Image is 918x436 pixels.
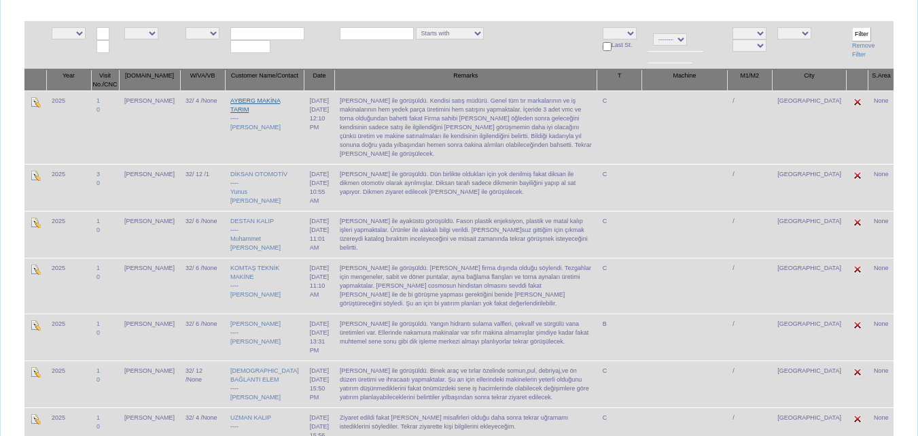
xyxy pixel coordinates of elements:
[30,264,41,275] img: Edit
[230,97,280,113] a: AYBERG MAKİNA TARIM
[180,164,225,211] td: 32/ 12 /1
[30,367,41,378] img: Edit
[230,291,281,298] a: [PERSON_NAME]
[30,320,41,331] img: Edit
[597,69,642,91] th: T
[180,69,225,91] th: W/VA/VB
[304,211,334,258] td: [DATE]
[727,164,772,211] td: /
[772,90,847,164] td: [GEOGRAPHIC_DATA]
[119,164,180,211] td: [PERSON_NAME]
[96,376,100,383] a: 0
[180,90,225,164] td: 32/ 4 /None
[180,258,225,314] td: 32/ 6 /None
[30,217,41,228] img: Edit
[868,90,894,164] td: None
[225,258,304,314] td: ----
[597,258,642,314] td: C
[772,211,847,258] td: [GEOGRAPHIC_DATA]
[727,90,772,164] td: /
[772,164,847,211] td: [GEOGRAPHIC_DATA]
[91,69,119,91] th: Visit No./CNC
[230,124,281,131] a: [PERSON_NAME]
[225,90,304,164] td: ----
[852,320,863,331] img: Edit
[852,42,875,58] a: Remove Filter
[230,265,279,280] a: KOMTAŞ TEKNİK MAKİNE
[310,329,329,355] div: [DATE] 13:31 PM
[772,314,847,360] td: [GEOGRAPHIC_DATA]
[180,360,225,407] td: 32/ 12 /None
[597,21,642,69] td: Last St.
[727,258,772,314] td: /
[230,171,287,178] a: DİKSAN OTOMOTİV
[852,97,863,107] img: Edit
[30,170,41,181] img: Edit
[225,360,304,407] td: ----
[96,273,100,280] a: 0
[96,423,100,430] a: 0
[180,314,225,360] td: 32/ 6 /None
[230,338,281,345] a: [PERSON_NAME]
[868,314,894,360] td: None
[304,69,334,91] th: Date
[852,27,871,41] input: Filter
[304,314,334,360] td: [DATE]
[772,258,847,314] td: [GEOGRAPHIC_DATA]
[304,164,334,211] td: [DATE]
[96,320,100,327] a: 1
[772,69,847,91] th: City
[310,105,329,132] div: [DATE] 12:10 PM
[597,360,642,407] td: C
[597,164,642,211] td: C
[597,211,642,258] td: C
[46,360,91,407] td: 2025
[225,211,304,258] td: ----
[334,258,597,314] td: [PERSON_NAME] ile görüşüldü. [PERSON_NAME] firma dışında olduğu söylendi. Tezgahlar için mengenel...
[852,217,863,228] img: Edit
[225,314,304,360] td: ----
[642,69,728,91] th: Machine
[96,171,100,178] a: 3
[230,414,271,421] a: UZMAN KALIP
[727,314,772,360] td: /
[310,226,329,252] div: [DATE] 11:01 AM
[852,367,863,378] img: Edit
[852,264,863,275] img: Edit
[772,360,847,407] td: [GEOGRAPHIC_DATA]
[96,180,100,186] a: 0
[46,90,91,164] td: 2025
[334,211,597,258] td: [PERSON_NAME] ile ayaküstü görüşüldü. Fason plastik enjeksiyon, plastik ve matal kalıp işleri yap...
[96,367,100,374] a: 1
[334,164,597,211] td: [PERSON_NAME] ile görüşüldü. Dün birlikte oldukları için yok denilmiş fakat diksan ile dikmen oto...
[230,367,299,383] a: [DEMOGRAPHIC_DATA] BAĞLANTI ELEM
[597,314,642,360] td: B
[597,90,642,164] td: C
[304,90,334,164] td: [DATE]
[119,69,180,91] th: [DOMAIN_NAME]
[727,69,772,91] th: M1/M2
[310,273,329,299] div: [DATE] 11:10 AM
[868,360,894,407] td: None
[46,211,91,258] td: 2025
[119,314,180,360] td: [PERSON_NAME]
[46,258,91,314] td: 2025
[868,164,894,211] td: None
[46,69,91,91] th: Year
[180,211,225,258] td: 32/ 6 /None
[30,414,41,424] img: Edit
[304,360,334,407] td: [DATE]
[304,258,334,314] td: [DATE]
[46,314,91,360] td: 2025
[868,258,894,314] td: None
[868,69,894,91] th: S.Area
[334,360,597,407] td: [PERSON_NAME] ile görüşüldü. Binek araç ve tırlar özelinde somun,pul, debriyaj,ve ön düzen üretim...
[96,329,100,336] a: 0
[230,218,274,224] a: DESTAN KALIP
[119,90,180,164] td: [PERSON_NAME]
[96,265,100,271] a: 1
[96,218,100,224] a: 1
[96,414,100,421] a: 1
[230,320,281,327] a: [PERSON_NAME]
[852,414,863,424] img: Edit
